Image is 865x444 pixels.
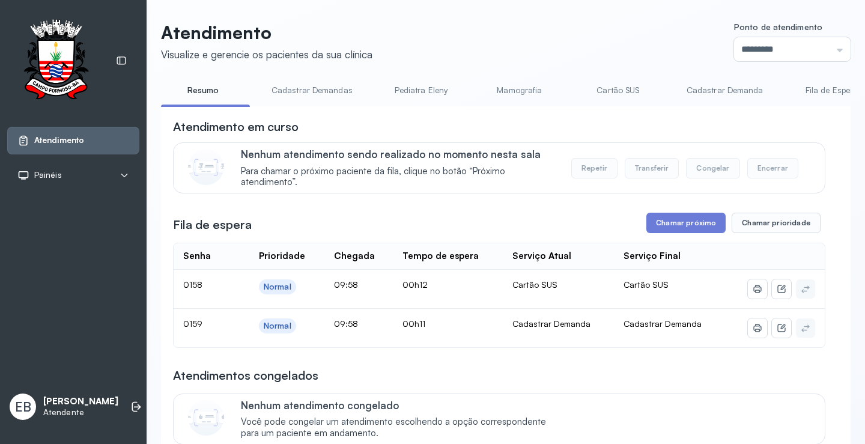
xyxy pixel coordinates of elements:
img: Imagem de CalloutCard [188,149,224,185]
h3: Fila de espera [173,216,252,233]
p: Atendente [43,407,118,418]
div: Normal [264,321,291,331]
p: Atendimento [161,22,372,43]
button: Chamar prioridade [732,213,821,233]
div: Serviço Atual [512,251,571,262]
button: Repetir [571,158,618,178]
div: Visualize e gerencie os pacientes da sua clínica [161,48,372,61]
a: Resumo [161,81,245,100]
div: Cadastrar Demanda [512,318,605,329]
a: Cadastrar Demanda [675,81,775,100]
button: Chamar próximo [646,213,726,233]
span: 09:58 [334,318,358,329]
a: Cartão SUS [576,81,660,100]
div: Tempo de espera [402,251,479,262]
span: Você pode congelar um atendimento escolhendo a opção correspondente para um paciente em andamento. [241,416,559,439]
span: Ponto de atendimento [734,22,822,32]
img: Logotipo do estabelecimento [13,19,99,103]
span: 09:58 [334,279,358,290]
button: Encerrar [747,158,798,178]
span: 00h11 [402,318,425,329]
div: Cartão SUS [512,279,605,290]
span: Cartão SUS [624,279,669,290]
button: Congelar [686,158,739,178]
span: 00h12 [402,279,428,290]
a: Atendimento [17,135,129,147]
div: Chegada [334,251,375,262]
a: Pediatra Eleny [379,81,463,100]
h3: Atendimento em curso [173,118,299,135]
h3: Atendimentos congelados [173,367,318,384]
a: Cadastrar Demandas [259,81,365,100]
span: 0159 [183,318,202,329]
span: Painéis [34,170,62,180]
p: Nenhum atendimento congelado [241,399,559,412]
span: Atendimento [34,135,84,145]
div: Prioridade [259,251,305,262]
span: Cadastrar Demanda [624,318,702,329]
div: Serviço Final [624,251,681,262]
a: Mamografia [478,81,562,100]
p: Nenhum atendimento sendo realizado no momento nesta sala [241,148,559,160]
img: Imagem de CalloutCard [188,400,224,436]
span: Para chamar o próximo paciente da fila, clique no botão “Próximo atendimento”. [241,166,559,189]
p: [PERSON_NAME] [43,396,118,407]
button: Transferir [625,158,679,178]
span: 0158 [183,279,202,290]
div: Senha [183,251,211,262]
div: Normal [264,282,291,292]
